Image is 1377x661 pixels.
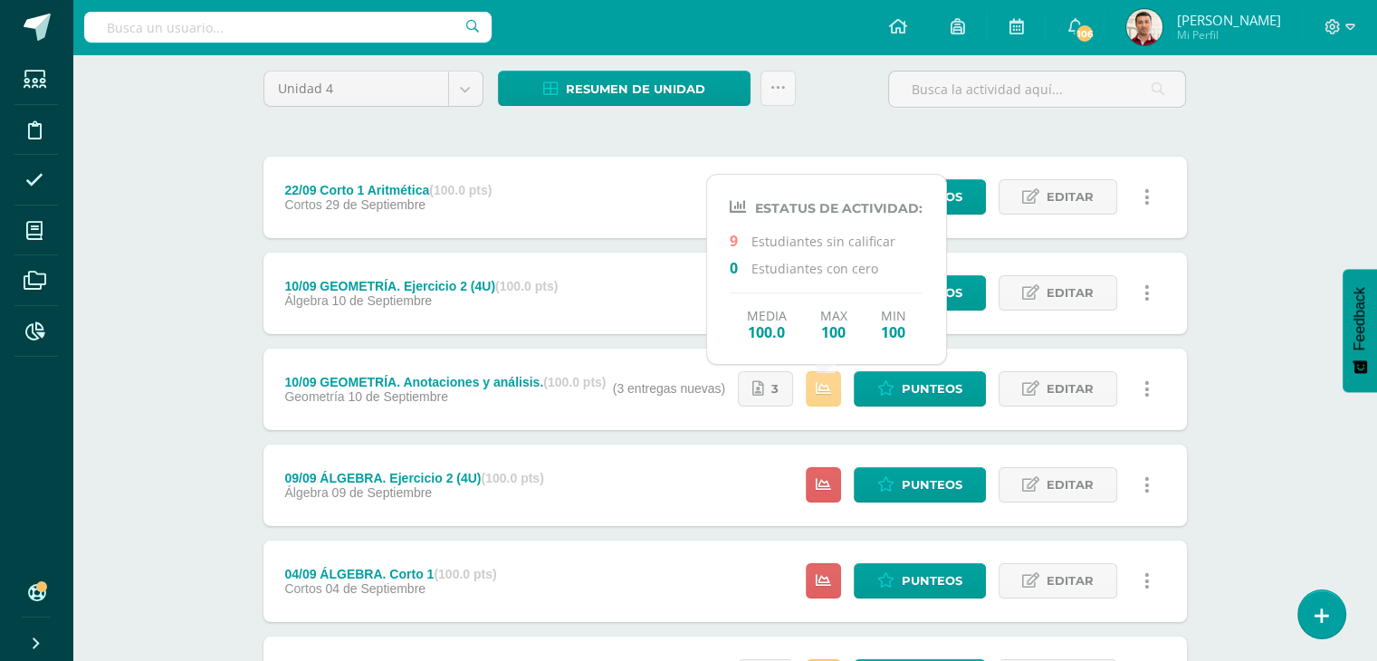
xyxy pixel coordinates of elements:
span: Punteos [902,276,962,310]
span: Unidad 4 [278,72,435,106]
p: Estudiantes sin calificar [730,231,923,250]
strong: (100.0 pts) [434,567,496,581]
input: Busca la actividad aquí... [889,72,1185,107]
a: Unidad 4 [264,72,483,106]
span: 10 de Septiembre [348,389,448,404]
span: 9 [730,231,751,249]
a: Resumen de unidad [498,71,751,106]
strong: (100.0 pts) [481,471,543,485]
span: Punteos [902,564,962,598]
span: 100 [820,323,847,340]
span: Álgebra [284,485,328,500]
span: Cortos [284,197,321,212]
div: 22/09 Corto 1 Aritmética [284,183,492,197]
span: Feedback [1352,287,1368,350]
span: Álgebra [284,293,328,308]
img: bd4157fbfc90b62d33b85294f936aae1.png [1126,9,1162,45]
span: Editar [1047,276,1094,310]
span: 106 [1075,24,1095,43]
span: 09 de Septiembre [332,485,433,500]
p: Estudiantes con cero [730,258,923,277]
span: Editar [1047,468,1094,502]
div: Min [881,308,906,340]
span: [PERSON_NAME] [1176,11,1280,29]
div: 04/09 ÁLGEBRA. Corto 1 [284,567,496,581]
div: 09/09 ÁLGEBRA. Ejercicio 2 (4U) [284,471,543,485]
div: 10/09 GEOMETRÍA. Ejercicio 2 (4U) [284,279,558,293]
span: Mi Perfil [1176,27,1280,43]
a: 3 [738,371,793,407]
span: 100 [881,323,906,340]
span: Geometría [284,389,344,404]
span: Editar [1047,180,1094,214]
h4: Estatus de Actividad: [730,198,923,216]
a: Punteos [854,563,986,599]
strong: (100.0 pts) [543,375,606,389]
a: Punteos [854,467,986,503]
button: Feedback - Mostrar encuesta [1343,269,1377,392]
input: Busca un usuario... [84,12,492,43]
span: Editar [1047,372,1094,406]
span: 29 de Septiembre [326,197,426,212]
span: Punteos [902,468,962,502]
span: Punteos [902,372,962,406]
strong: (100.0 pts) [429,183,492,197]
span: Cortos [284,581,321,596]
span: 04 de Septiembre [326,581,426,596]
span: 0 [730,258,751,276]
span: Resumen de unidad [566,72,705,106]
span: Punteos [902,180,962,214]
div: Max [820,308,847,340]
span: 3 [771,372,779,406]
strong: (100.0 pts) [495,279,558,293]
div: Media [747,308,787,340]
div: 10/09 GEOMETRÍA. Anotaciones y análisis. [284,375,606,389]
span: 10 de Septiembre [332,293,433,308]
span: Editar [1047,564,1094,598]
span: 100.0 [747,323,787,340]
a: Punteos [854,371,986,407]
